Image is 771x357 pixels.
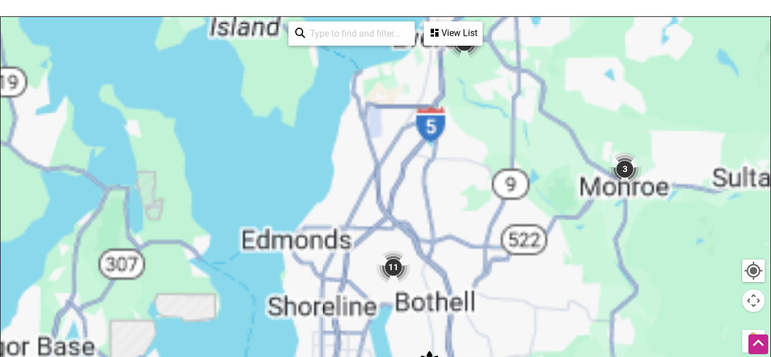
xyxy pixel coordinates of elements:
[288,21,415,46] div: Type to search and filter
[372,246,415,289] div: 11
[742,330,765,352] button: Drag Pegman onto the map to open Street View
[748,334,768,354] div: Scroll Back to Top
[603,148,646,191] div: 3
[425,23,481,44] div: View List
[443,21,486,64] div: 3
[305,23,408,45] input: Type to find and filter...
[424,21,483,46] div: See a list of the visible businesses
[742,259,765,282] button: Your Location
[742,289,765,312] button: Map camera controls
